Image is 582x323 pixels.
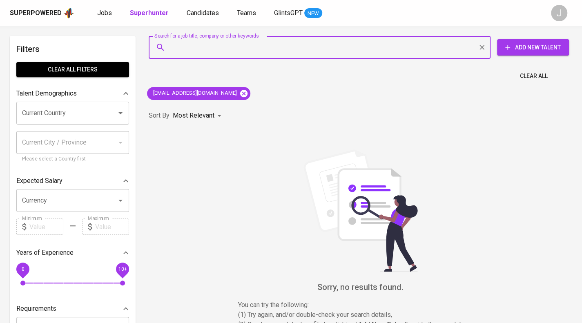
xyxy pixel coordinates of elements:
p: Talent Demographics [16,89,77,98]
img: file_searching.svg [299,149,422,272]
a: Superhunter [130,8,170,18]
button: Add New Talent [497,39,569,56]
b: Superhunter [130,9,169,17]
span: Clear All [520,71,548,81]
button: Clear All filters [16,62,129,77]
span: 10+ [118,266,127,272]
p: Years of Experience [16,248,74,258]
span: Jobs [97,9,112,17]
p: Please select a Country first [22,155,123,163]
p: Expected Salary [16,176,62,186]
button: Clear [476,42,488,53]
div: Most Relevant [173,108,224,123]
div: Years of Experience [16,245,129,261]
div: J [551,5,567,21]
a: Candidates [187,8,221,18]
img: app logo [63,7,74,19]
input: Value [95,218,129,235]
span: [EMAIL_ADDRESS][DOMAIN_NAME] [147,89,242,97]
button: Open [115,107,126,119]
p: You can try the following : [238,300,483,310]
p: Requirements [16,304,56,314]
span: Clear All filters [23,65,123,75]
span: Candidates [187,9,219,17]
span: GlintsGPT [274,9,303,17]
button: Clear All [517,69,551,84]
span: 0 [21,266,24,272]
div: Talent Demographics [16,85,129,102]
div: Superpowered [10,9,62,18]
p: Sort By [149,111,169,120]
a: Jobs [97,8,114,18]
input: Value [29,218,63,235]
div: Requirements [16,301,129,317]
a: Teams [237,8,258,18]
a: GlintsGPT NEW [274,8,322,18]
a: Superpoweredapp logo [10,7,74,19]
button: Open [115,195,126,206]
p: (1) Try again, and/or double-check your search details, [238,310,483,320]
p: Most Relevant [173,111,214,120]
div: Expected Salary [16,173,129,189]
span: Teams [237,9,256,17]
span: NEW [304,9,322,18]
div: [EMAIL_ADDRESS][DOMAIN_NAME] [147,87,250,100]
h6: Filters [16,42,129,56]
h6: Sorry, no results found. [149,281,572,294]
span: Add New Talent [504,42,562,53]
